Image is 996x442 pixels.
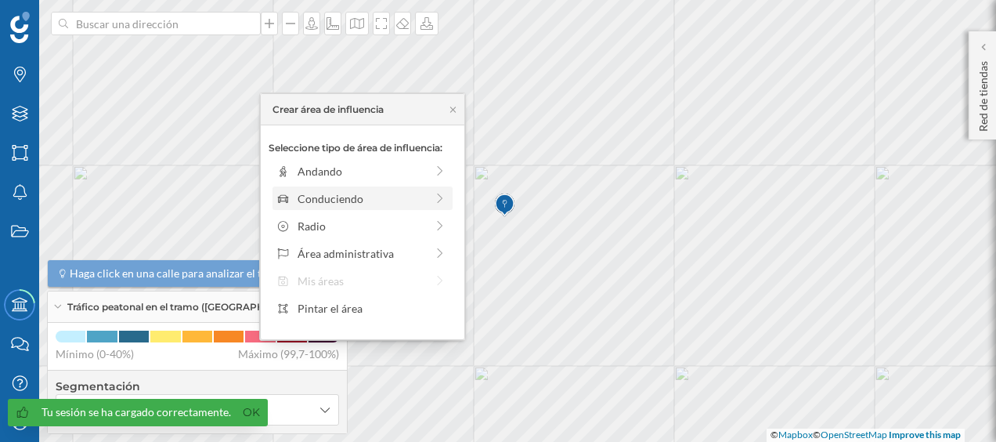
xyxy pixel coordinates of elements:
img: Marker [495,190,514,221]
span: Tráfico peatonal en el tramo ([GEOGRAPHIC_DATA]) [67,300,313,314]
a: OpenStreetMap [821,429,887,440]
span: Soporte [31,11,87,25]
div: Conduciendo [298,190,425,207]
span: Mínimo (0-40%) [56,346,134,362]
div: Radio [298,218,425,234]
a: Improve this map [889,429,961,440]
a: Mapbox [778,429,813,440]
p: Red de tiendas [976,55,991,132]
div: Andando [298,163,425,179]
span: Máximo (99,7-100%) [238,346,339,362]
h4: Segmentación [56,379,339,394]
div: Área administrativa [298,245,425,262]
div: Tu sesión se ha cargado correctamente. [41,404,231,420]
a: Ok [239,404,264,422]
div: Crear área de influencia [272,103,384,117]
span: Haga click en una calle para analizar el tráfico [70,266,290,281]
p: Seleccione tipo de área de influencia: [269,141,456,155]
div: Pintar el área [298,300,447,317]
img: Geoblink Logo [10,12,30,43]
div: © © [767,429,965,442]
